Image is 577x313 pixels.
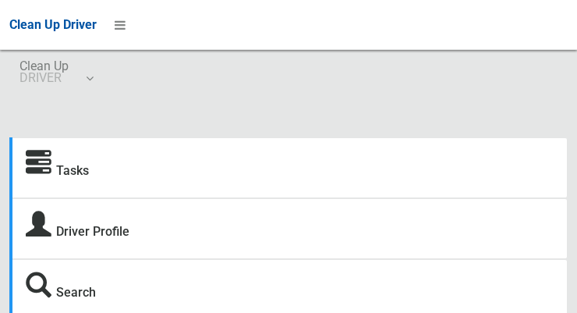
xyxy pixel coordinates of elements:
small: DRIVER [19,72,69,84]
span: Clean Up Driver [9,17,97,32]
a: Tasks [56,163,89,178]
span: Clean Up [19,60,92,84]
a: Clean UpDRIVER [9,50,102,100]
a: Clean Up Driver [9,13,97,37]
a: Search [56,285,96,300]
a: Driver Profile [56,224,129,239]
